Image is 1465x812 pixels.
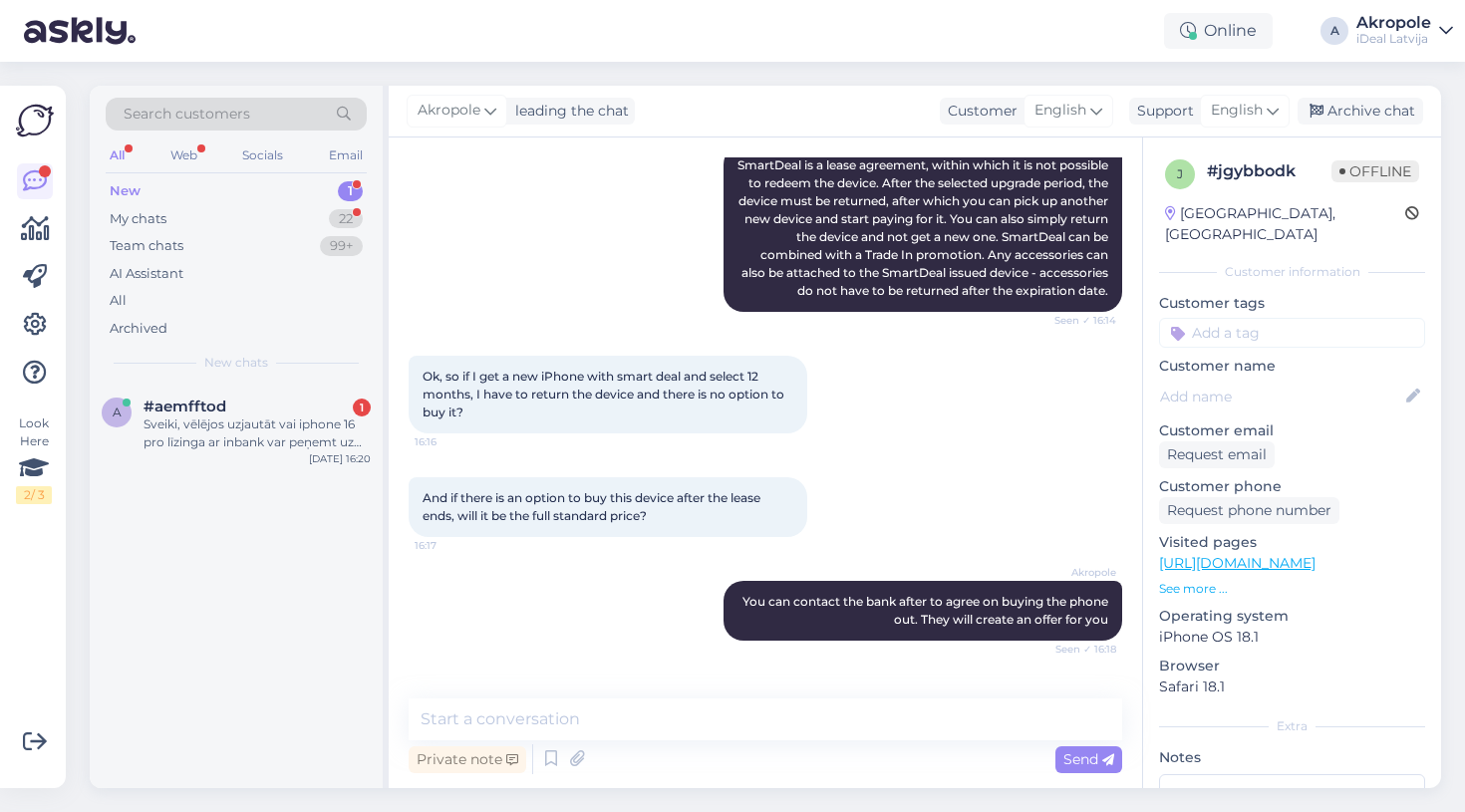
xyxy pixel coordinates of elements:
div: Team chats [110,236,183,256]
span: #aemfftod [144,398,226,415]
span: Offline [1331,160,1419,182]
div: 2 / 3 [16,486,52,504]
span: SmartDeal is a lease agreement, within which it is not possible to redeem the device. After the s... [737,157,1111,298]
span: j [1177,166,1183,181]
div: [DATE] 16:20 [309,451,371,466]
div: leading the chat [507,101,629,122]
a: [URL][DOMAIN_NAME] [1159,554,1316,572]
p: iPhone OS 18.1 [1159,627,1425,648]
span: Send [1063,750,1114,768]
p: Browser [1159,656,1425,677]
p: Customer tags [1159,293,1425,314]
span: You can contact the bank after to agree on buying the phone out. They will create an offer for you [742,594,1111,627]
div: Extra [1159,717,1425,735]
p: Customer phone [1159,476,1425,497]
div: Request phone number [1159,497,1339,524]
div: AI Assistant [110,264,183,284]
span: New chats [204,354,268,372]
div: New [110,181,141,201]
div: Archived [110,319,167,339]
span: Search customers [124,104,250,125]
div: All [106,142,129,168]
p: Customer name [1159,356,1425,377]
p: Operating system [1159,606,1425,627]
span: Akropole [418,100,480,122]
div: Request email [1159,441,1275,468]
div: Archive chat [1298,98,1423,125]
div: 22 [329,209,363,229]
span: 16:17 [415,538,489,553]
span: English [1211,100,1263,122]
div: Look Here [16,414,52,504]
div: [GEOGRAPHIC_DATA], [GEOGRAPHIC_DATA] [1165,203,1405,245]
input: Add a tag [1159,318,1425,348]
p: Visited pages [1159,532,1425,553]
span: a [113,405,122,419]
span: Seen ✓ 16:14 [1041,313,1116,328]
p: See more ... [1159,580,1425,598]
span: Seen ✓ 16:18 [1041,642,1116,657]
span: 16:16 [415,434,489,449]
div: iDeal Latvija [1356,31,1431,47]
p: Safari 18.1 [1159,677,1425,697]
div: My chats [110,209,166,229]
div: Customer information [1159,263,1425,281]
div: Akropole [1356,15,1431,31]
span: English [1034,100,1086,122]
div: Socials [238,142,287,168]
img: Askly Logo [16,102,54,139]
a: AkropoleiDeal Latvija [1356,15,1453,47]
div: Support [1129,101,1194,122]
span: And if there is an option to buy this device after the lease ends, will it be the full standard p... [423,490,763,523]
div: 1 [353,399,371,416]
div: A [1320,17,1348,45]
span: Ok, so if I get a new iPhone with smart deal and select 12 months, I have to return the device an... [423,369,787,419]
div: # jgybbodk [1207,159,1331,183]
p: Customer email [1159,420,1425,441]
span: Akropole [1041,565,1116,580]
input: Add name [1160,386,1402,407]
div: Sveiki, vēlējos uzjautāt vai iphone 16 pro līzinga ar inbank var peņemt uz vairāk nekā 20 mēnešiem? [144,415,371,451]
p: Notes [1159,747,1425,768]
div: 99+ [320,236,363,256]
div: Private note [409,746,526,773]
div: All [110,291,127,311]
div: Customer [940,101,1018,122]
div: Email [325,142,367,168]
div: Online [1164,13,1273,49]
div: Web [166,142,201,168]
div: 1 [338,181,363,201]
